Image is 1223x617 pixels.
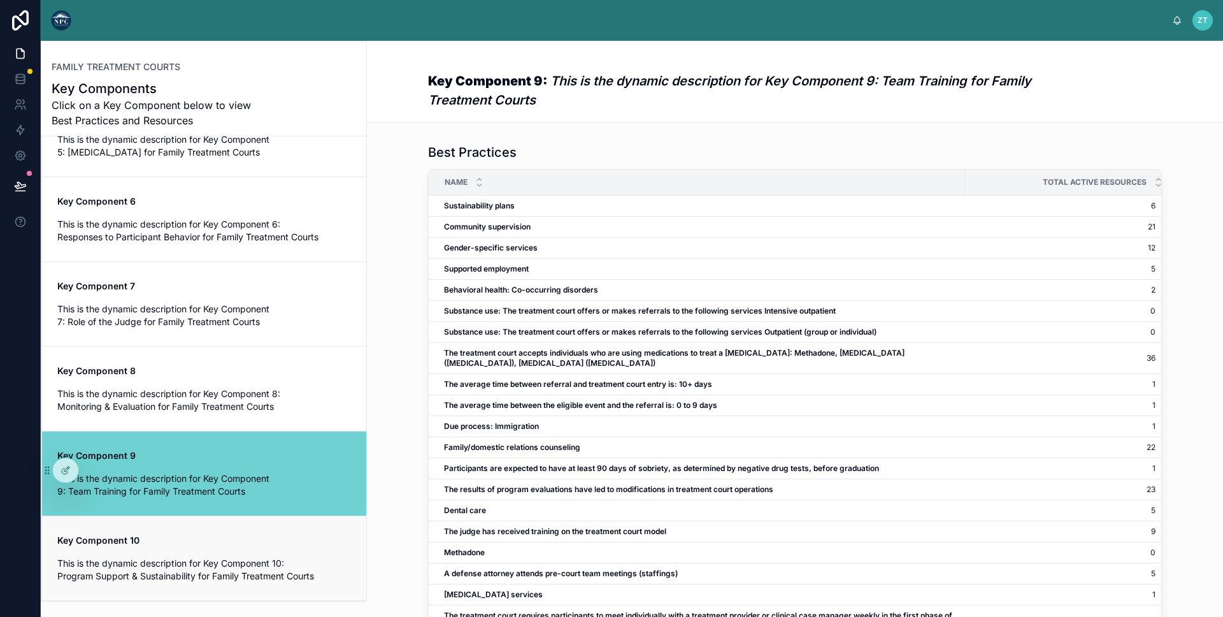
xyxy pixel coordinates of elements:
strong: The average time between referral and treatment court entry is: 10+ days [444,379,712,389]
a: 1 [966,421,1155,432]
a: 1 [966,379,1155,389]
a: Participants are expected to have at least 90 days of sobriety, as determined by negative drug te... [444,463,957,474]
span: This is the dynamic description for Key Component 10: Program Support & Sustainability for Family... [57,557,351,583]
strong: Substance use: The treatment court offers or makes referrals to the following services Intensive ... [444,306,836,316]
a: 22 [966,442,1155,453]
div: scrollable content [82,18,1172,23]
a: Key Component 10This is the dynamic description for Key Component 10: Program Support & Sustainab... [42,516,366,600]
a: FAMILY TREATMENT COURTS [52,61,180,73]
a: 5 [966,569,1155,579]
a: Supported employment [444,264,957,274]
a: 0 [966,306,1155,316]
span: Name [445,177,468,187]
strong: Dental care [444,505,486,515]
strong: Methadone [444,548,485,557]
a: Key Component 6This is the dynamic description for Key Component 6: Responses to Participant Beha... [42,177,366,261]
a: 2 [966,285,1155,295]
strong: Due process: Immigration [444,421,539,431]
a: The judge has received training on the treatment court model [444,526,957,537]
strong: Key Component 8 [57,365,136,376]
img: App logo [51,10,71,31]
strong: The judge has received training on the treatment court model [444,526,666,536]
a: 5 [966,264,1155,274]
a: Key Component 8This is the dynamic description for Key Component 8: Monitoring & Evaluation for F... [42,346,366,431]
a: 5 [966,505,1155,516]
a: Key Component 9This is the dynamic description for Key Component 9: Team Training for Family Trea... [42,431,366,516]
a: The results of program evaluations have led to modifications in treatment court operations [444,484,957,495]
strong: Key Component 6 [57,196,136,207]
a: Key Component 7This is the dynamic description for Key Component 7: Role of the Judge for Family ... [42,261,366,346]
strong: Key Component 10 [57,535,139,546]
h1: Best Practices [428,143,517,161]
a: The average time between the eligible event and the referral is: 0 to 9 days [444,400,957,410]
strong: [MEDICAL_DATA] services [444,590,543,599]
strong: Gender-specific services [444,243,538,252]
a: Family/domestic relations counseling [444,442,957,453]
a: 12 [966,243,1155,253]
h1: Key Components [52,80,261,98]
a: 0 [966,548,1155,558]
a: 1 [966,400,1155,410]
strong: The treatment court accepts individuals who are using medications to treat a [MEDICAL_DATA]: Meth... [444,348,906,368]
span: ZT [1198,15,1208,25]
strong: Key Component 7 [57,280,135,291]
a: The treatment court accepts individuals who are using medications to treat a [MEDICAL_DATA]: Meth... [444,348,957,368]
a: 23 [966,484,1155,495]
a: 9 [966,526,1155,537]
strong: The results of program evaluations have led to modifications in treatment court operations [444,484,773,494]
span: Total Active Resources [1043,177,1147,187]
a: The average time between referral and treatment court entry is: 10+ days [444,379,957,389]
strong: A defense attorney attends pre-court team meetings (staffings) [444,569,678,578]
strong: Behavioral health: Co-occurring disorders [444,285,598,294]
strong: The average time between the eligible event and the referral is: 0 to 9 days [444,400,717,410]
strong: Sustainability plans [444,201,515,210]
em: This is the dynamic description for Key Component 9: Team Training for Family Treatment Courts [428,73,1031,108]
span: This is the dynamic description for Key Component 8: Monitoring & Evaluation for Family Treatment... [57,388,351,413]
a: [MEDICAL_DATA] services [444,590,957,600]
a: Sustainability plans [444,201,957,211]
span: Click on a Key Component below to view Best Practices and Resources [52,98,261,128]
a: Due process: Immigration [444,421,957,432]
a: 1 [966,590,1155,600]
strong: Family/domestic relations counseling [444,442,580,452]
span: 6 [966,201,1155,211]
strong: Participants are expected to have at least 90 days of sobriety, as determined by negative drug te... [444,463,879,473]
a: Gender-specific services [444,243,957,253]
strong: Community supervision [444,222,531,231]
a: 1 [966,463,1155,474]
span: This is the dynamic description for Key Component 7: Role of the Judge for Family Treatment Courts [57,303,351,328]
a: Substance use: The treatment court offers or makes referrals to the following services Outpatient... [444,327,957,337]
a: Dental care [444,505,957,516]
a: A defense attorney attends pre-court team meetings (staffings) [444,569,957,579]
strong: Key Component 9 [57,450,136,461]
strong: Substance use: The treatment court offers or makes referrals to the following services Outpatient... [444,327,876,337]
span: This is the dynamic description for Key Component 9: Team Training for Family Treatment Courts [57,472,351,498]
a: Substance use: The treatment court offers or makes referrals to the following services Intensive ... [444,306,957,316]
a: 0 [966,327,1155,337]
a: Behavioral health: Co-occurring disorders [444,285,957,295]
a: 21 [966,222,1155,232]
a: Methadone [444,548,957,558]
strong: Supported employment [444,264,529,273]
strong: Key Component 9: [428,73,547,89]
span: This is the dynamic description for Key Component 6: Responses to Participant Behavior for Family... [57,218,351,243]
a: 36 [966,353,1155,363]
